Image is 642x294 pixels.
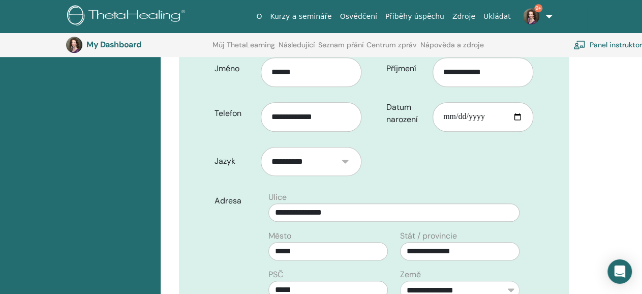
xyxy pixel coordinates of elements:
[534,4,542,12] span: 9+
[207,59,261,78] label: Jméno
[381,7,448,26] a: Příběhy úspěchu
[268,269,283,281] label: PSČ
[378,98,433,129] label: Datum narození
[400,230,457,242] label: Stát / provincie
[207,191,263,211] label: Adresa
[318,41,363,57] a: Seznam přání
[378,59,433,78] label: Příjmení
[212,41,275,57] a: Můj ThetaLearning
[279,41,315,57] a: Následující
[86,40,188,49] h3: My Dashboard
[336,7,381,26] a: Osvědčení
[523,8,539,24] img: default.jpg
[479,7,515,26] a: Ukládat
[448,7,479,26] a: Zdroje
[400,269,421,281] label: Země
[420,41,484,57] a: Nápověda a zdroje
[366,41,417,57] a: Centrum zpráv
[67,5,189,28] img: logo.png
[252,7,266,26] a: O
[268,230,291,242] label: Město
[66,37,82,53] img: default.jpg
[207,104,261,123] label: Telefon
[266,7,335,26] a: Kurzy a semináře
[607,259,632,284] div: Open Intercom Messenger
[573,40,586,49] img: chalkboard-teacher.svg
[268,191,287,203] label: Ulice
[207,152,261,171] label: Jazyk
